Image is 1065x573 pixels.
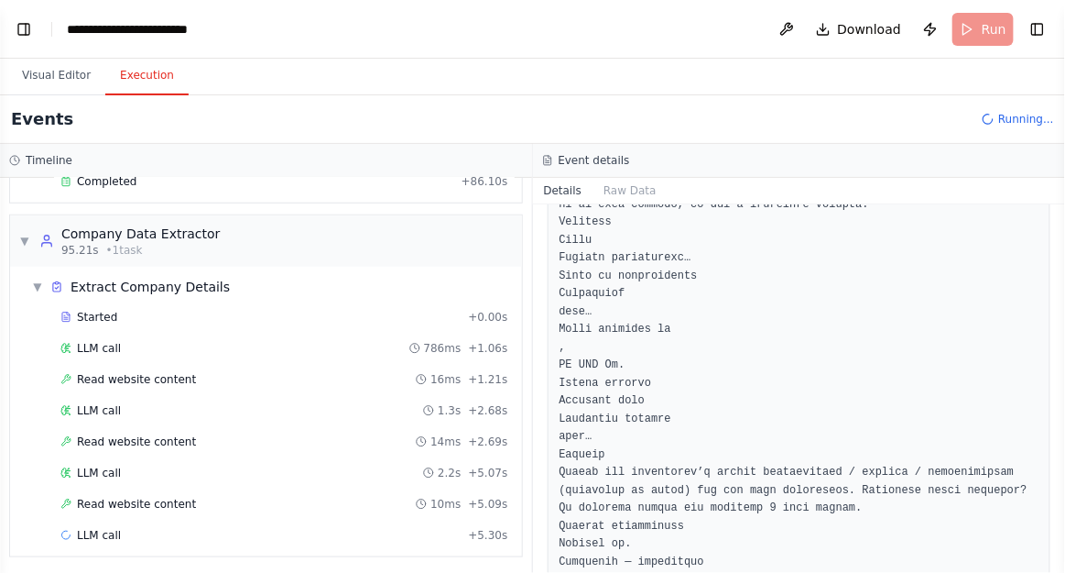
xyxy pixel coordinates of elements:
[11,106,73,132] h2: Events
[468,372,507,387] span: + 1.21s
[61,225,220,243] div: Company Data Extractor
[998,112,1054,127] span: Running...
[559,153,630,168] h3: Event details
[462,174,508,189] span: + 86.10s
[468,497,507,512] span: + 5.09s
[430,497,461,512] span: 10ms
[77,528,121,543] span: LLM call
[7,57,105,95] button: Visual Editor
[592,178,668,204] button: Raw Data
[77,466,121,480] span: LLM call
[26,153,72,168] h3: Timeline
[67,20,227,39] nav: breadcrumb
[533,178,593,204] button: Details
[106,243,143,258] span: • 1 task
[1025,17,1050,42] button: Show right sidebar
[32,280,43,294] span: ▼
[838,20,902,39] span: Download
[19,234,30,248] span: ▼
[468,341,507,356] span: + 1.06s
[77,372,196,387] span: Read website content
[77,497,196,512] span: Read website content
[77,310,117,325] span: Started
[77,403,121,418] span: LLM call
[468,466,507,480] span: + 5.07s
[438,403,461,418] span: 1.3s
[430,372,461,387] span: 16ms
[11,17,37,42] button: Show left sidebar
[468,435,507,449] span: + 2.69s
[71,278,230,296] span: Extract Company Details
[468,528,507,543] span: + 5.30s
[809,13,909,46] button: Download
[61,243,99,258] span: 95.21s
[430,435,461,449] span: 14ms
[468,310,507,325] span: + 0.00s
[424,341,462,356] span: 786ms
[77,341,121,356] span: LLM call
[105,57,189,95] button: Execution
[468,403,507,418] span: + 2.68s
[77,174,136,189] span: Completed
[77,435,196,449] span: Read website content
[438,466,461,480] span: 2.2s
